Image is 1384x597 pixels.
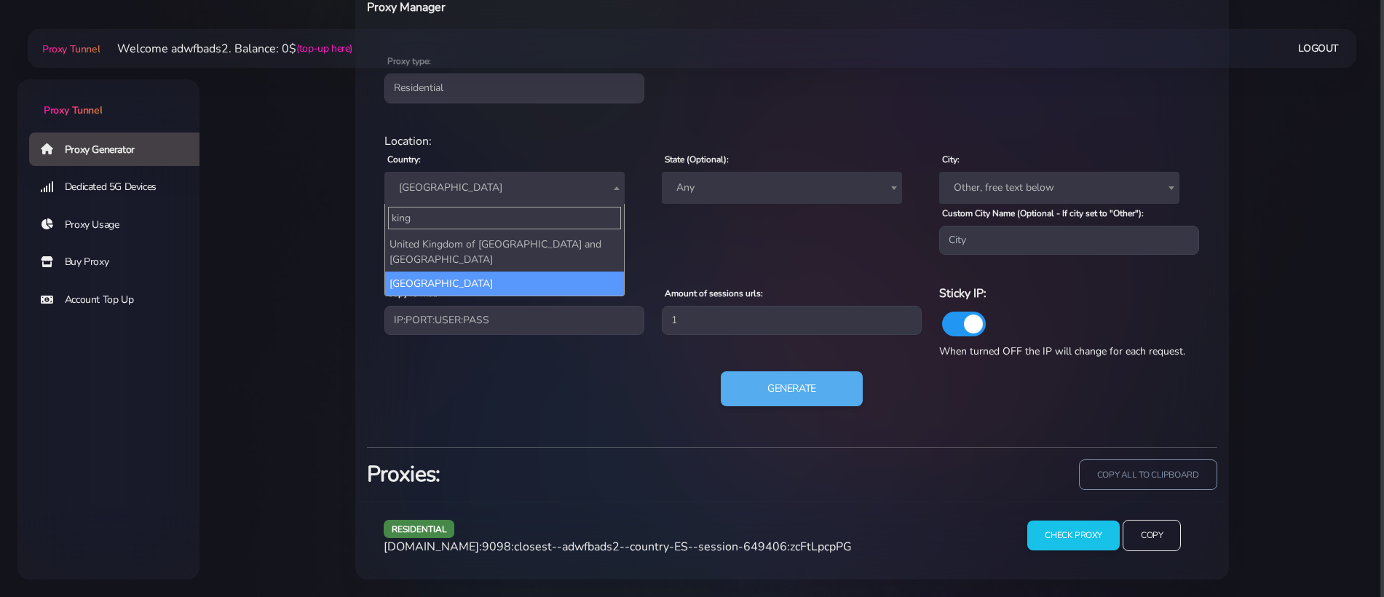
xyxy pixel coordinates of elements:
span: Spain [393,178,616,198]
a: Proxy Tunnel [17,79,199,118]
a: Proxy Generator [29,133,211,166]
label: State (Optional): [665,153,729,166]
li: Welcome adwfbads2. Balance: 0$ [100,40,352,58]
iframe: Webchat Widget [1169,359,1366,579]
a: Account Top Up [29,283,211,317]
a: (top-up here) [296,41,352,56]
a: Proxy Usage [29,208,211,242]
button: Generate [721,371,863,406]
label: Custom City Name (Optional - If city set to "Other"): [942,207,1144,220]
a: Logout [1298,35,1339,62]
span: Any [671,178,893,198]
li: United Kingdom of [GEOGRAPHIC_DATA] and [GEOGRAPHIC_DATA] [385,232,624,272]
label: City: [942,153,960,166]
input: Check Proxy [1027,521,1120,550]
div: Proxy Settings: [376,266,1209,284]
span: Spain [384,172,625,204]
a: Buy Proxy [29,245,211,279]
input: Search [388,207,621,229]
h6: Sticky IP: [939,284,1199,303]
label: Amount of sessions urls: [665,287,763,300]
span: Proxy Tunnel [44,103,102,117]
span: When turned OFF the IP will change for each request. [939,344,1185,358]
a: Proxy Tunnel [39,37,100,60]
span: [DOMAIN_NAME]:9098:closest--adwfbads2--country-ES--session-649406:zcFtLpcpPG [384,539,852,555]
input: copy all to clipboard [1079,459,1217,491]
span: Other, free text below [939,172,1179,204]
h3: Proxies: [367,459,783,489]
input: Copy [1123,520,1181,551]
a: Dedicated 5G Devices [29,170,211,204]
div: Location: [376,133,1209,150]
li: [GEOGRAPHIC_DATA] [385,272,624,296]
span: Any [662,172,902,204]
span: Other, free text below [948,178,1171,198]
label: Country: [387,153,421,166]
span: residential [384,520,455,538]
input: City [939,226,1199,255]
span: Proxy Tunnel [42,42,100,56]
